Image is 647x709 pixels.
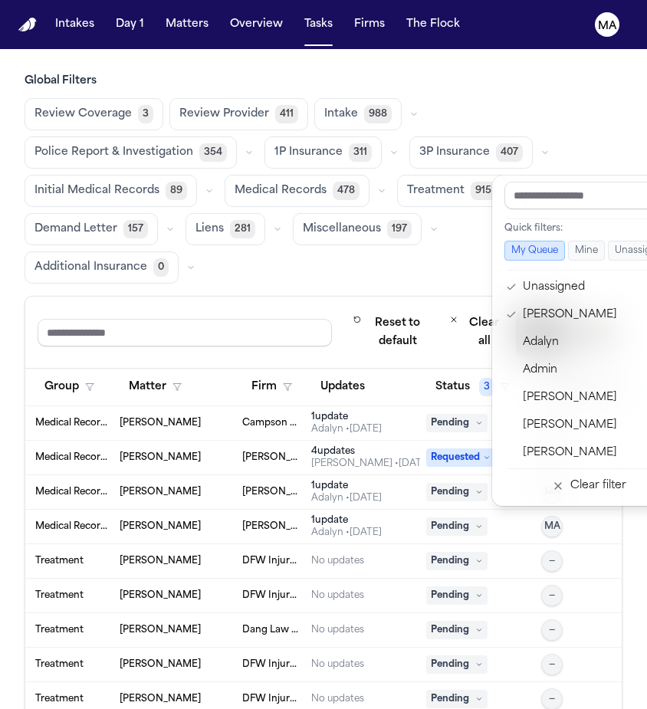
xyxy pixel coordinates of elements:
[504,241,565,261] button: My Queue
[568,241,605,261] button: Mine
[570,477,626,495] div: Clear filter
